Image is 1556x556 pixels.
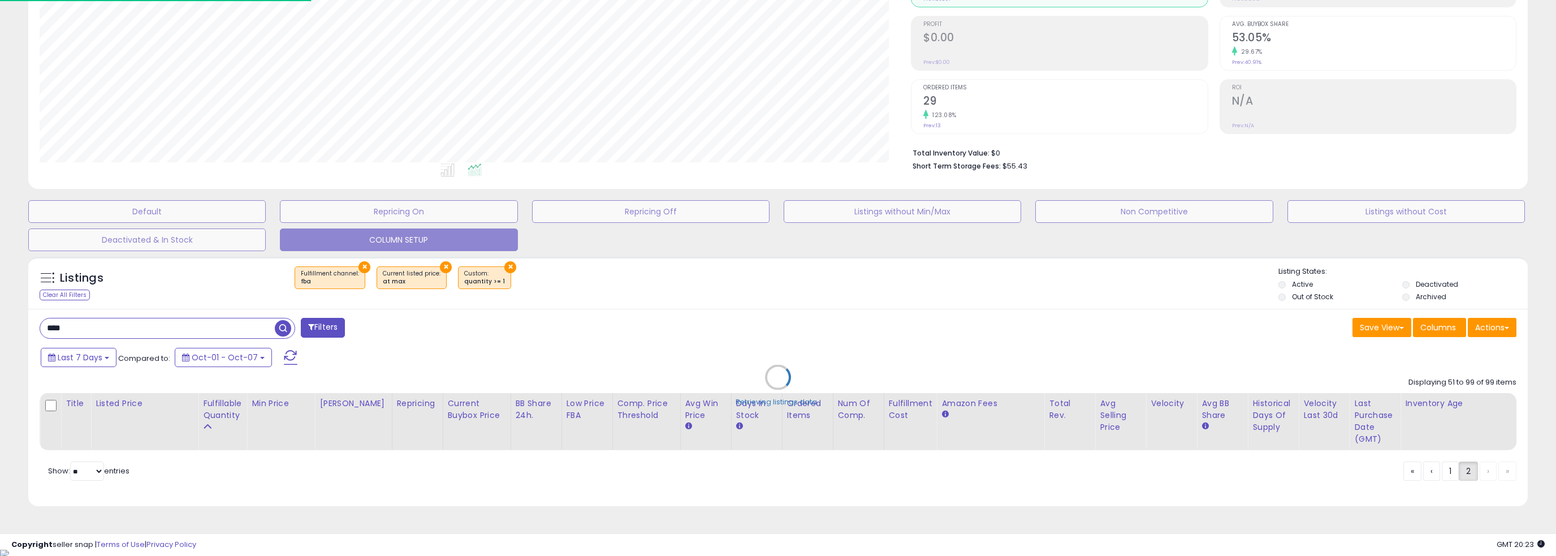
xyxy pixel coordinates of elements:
small: 29.67% [1237,48,1263,56]
div: seller snap | | [11,540,196,550]
button: Non Competitive [1035,200,1273,223]
span: Profit [923,21,1207,28]
button: Default [28,200,266,223]
button: Repricing Off [532,200,770,223]
a: Privacy Policy [146,539,196,550]
span: ROI [1232,85,1516,91]
button: Listings without Min/Max [784,200,1021,223]
small: Prev: $0.00 [923,59,950,66]
button: Deactivated & In Stock [28,229,266,251]
h2: 29 [923,94,1207,110]
li: $0 [913,145,1508,159]
h2: 53.05% [1232,31,1516,46]
span: Ordered Items [923,85,1207,91]
small: Prev: N/A [1232,122,1254,129]
b: Short Term Storage Fees: [913,161,1001,171]
b: Total Inventory Value: [913,148,989,158]
span: Avg. Buybox Share [1232,21,1516,28]
div: Retrieving listings data.. [736,397,820,407]
small: 123.08% [928,111,957,119]
small: Prev: 13 [923,122,941,129]
button: Listings without Cost [1287,200,1525,223]
h2: $0.00 [923,31,1207,46]
button: Repricing On [280,200,517,223]
button: COLUMN SETUP [280,229,517,251]
a: Terms of Use [97,539,145,550]
h2: N/A [1232,94,1516,110]
span: $55.43 [1002,161,1027,171]
strong: Copyright [11,539,53,550]
small: Prev: 40.91% [1232,59,1261,66]
span: 2025-10-15 20:23 GMT [1497,539,1545,550]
